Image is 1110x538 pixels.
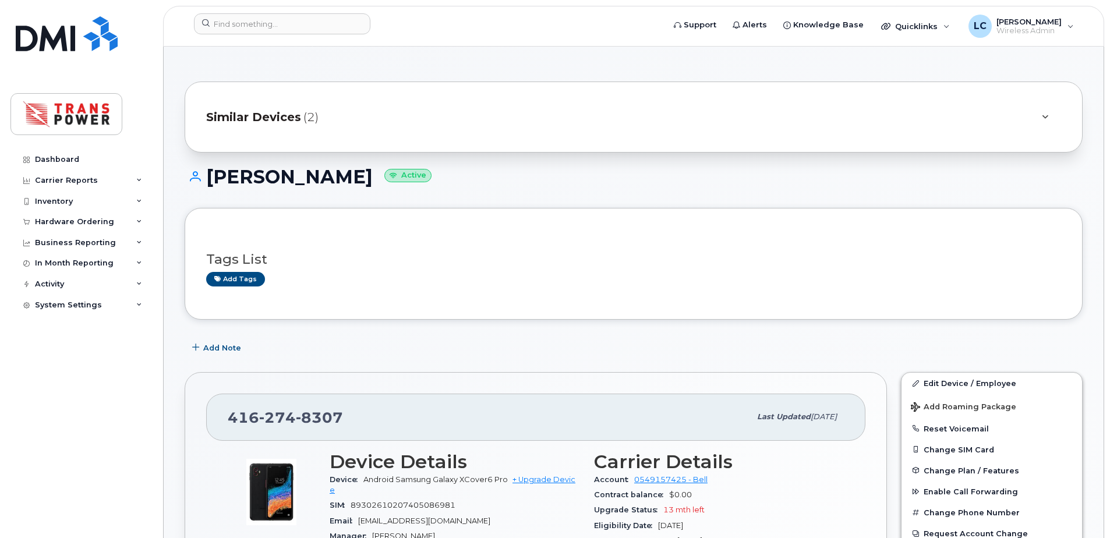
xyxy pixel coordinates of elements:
[185,167,1083,187] h1: [PERSON_NAME]
[363,475,508,484] span: Android Samsung Galaxy XCover6 Pro
[185,337,251,358] button: Add Note
[902,394,1082,418] button: Add Roaming Package
[811,412,837,421] span: [DATE]
[330,451,580,472] h3: Device Details
[206,109,301,126] span: Similar Devices
[330,516,358,525] span: Email
[330,475,363,484] span: Device
[330,501,351,509] span: SIM
[203,342,241,353] span: Add Note
[669,490,692,499] span: $0.00
[634,475,708,484] a: 0549157425 - Bell
[902,502,1082,523] button: Change Phone Number
[206,272,265,286] a: Add tags
[206,252,1061,267] h3: Tags List
[924,487,1018,496] span: Enable Call Forwarding
[594,490,669,499] span: Contract balance
[594,451,844,472] h3: Carrier Details
[384,169,432,182] small: Active
[236,457,306,527] img: image20231002-3703462-133h4rb.jpeg
[358,516,490,525] span: [EMAIL_ADDRESS][DOMAIN_NAME]
[594,475,634,484] span: Account
[351,501,455,509] span: 89302610207405086981
[924,466,1019,475] span: Change Plan / Features
[658,521,683,530] span: [DATE]
[911,402,1016,413] span: Add Roaming Package
[594,521,658,530] span: Eligibility Date
[663,505,705,514] span: 13 mth left
[296,409,343,426] span: 8307
[902,373,1082,394] a: Edit Device / Employee
[902,439,1082,460] button: Change SIM Card
[902,460,1082,481] button: Change Plan / Features
[902,481,1082,502] button: Enable Call Forwarding
[902,418,1082,439] button: Reset Voicemail
[228,409,343,426] span: 416
[303,109,319,126] span: (2)
[757,412,811,421] span: Last updated
[594,505,663,514] span: Upgrade Status
[259,409,296,426] span: 274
